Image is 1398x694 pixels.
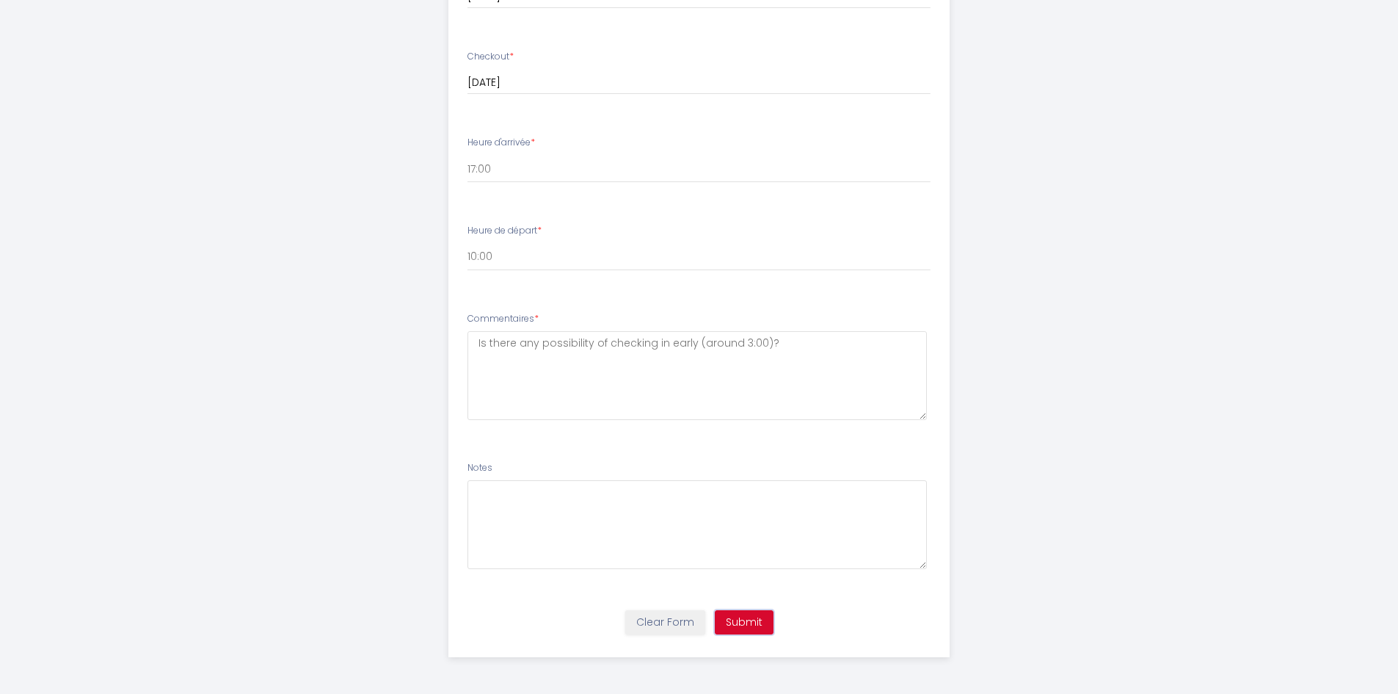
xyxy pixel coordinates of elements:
[467,136,535,150] label: Heure d'arrivée
[715,610,773,635] button: Submit
[625,610,705,635] button: Clear Form
[467,224,542,238] label: Heure de départ
[467,461,492,475] label: Notes
[467,50,514,64] label: Checkout
[467,312,539,326] label: Commentaires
